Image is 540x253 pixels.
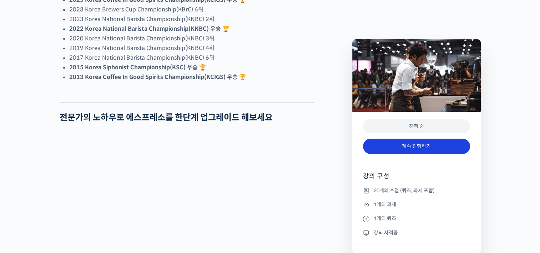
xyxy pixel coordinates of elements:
li: 강의 자격증 [363,228,470,237]
a: 설정 [92,194,137,212]
strong: 2022 Korea National Barista Championship(KNBC) 우승 🏆 [69,25,229,33]
li: 20개의 수업 (퀴즈, 과제 포함) [363,186,470,195]
span: 홈 [22,204,27,210]
li: 2017 Korea National Barista Championship(KNBC) 6위 [69,53,314,63]
div: 진행 중 [363,119,470,134]
a: 대화 [47,194,92,212]
li: 2019 Korea National Barista Championship(KNBC) 4위 [69,43,314,53]
li: 2020 Korea National Barista Championship(KNBC) 3위 [69,34,314,43]
li: 1개의 퀴즈 [363,214,470,223]
a: 계속 진행하기 [363,139,470,154]
span: 대화 [65,205,74,210]
li: 1개의 과제 [363,200,470,209]
h4: 강의 구성 [363,172,470,186]
strong: 전문가의 노하우로 에스프레소를 한단계 업그레이드 해보세요 [60,112,273,123]
strong: 2015 Korea Siphonist Championship(KSC) 우승 🏆 [69,64,206,71]
span: 설정 [110,204,119,210]
strong: 2013 Korea Coffee In Good Spirits Championship(KCIGS) 우승 🏆 [69,73,246,81]
li: 2023 Korea National Barista Championship(KNBC) 2위 [69,14,314,24]
a: 홈 [2,194,47,212]
li: 2023 Korea Brewers Cup Championship(KBrC) 6위 [69,5,314,14]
